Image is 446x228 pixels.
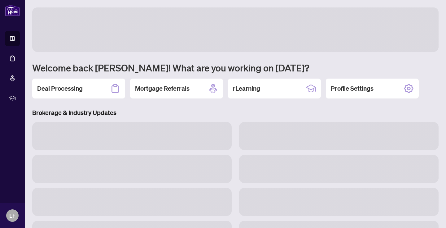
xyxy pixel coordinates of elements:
h3: Brokerage & Industry Updates [32,108,439,117]
h2: rLearning [233,84,260,93]
h2: Mortgage Referrals [135,84,190,93]
img: logo [5,5,20,16]
h2: Deal Processing [37,84,83,93]
h1: Welcome back [PERSON_NAME]! What are you working on [DATE]? [32,62,439,74]
span: LF [9,211,15,220]
h2: Profile Settings [331,84,374,93]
